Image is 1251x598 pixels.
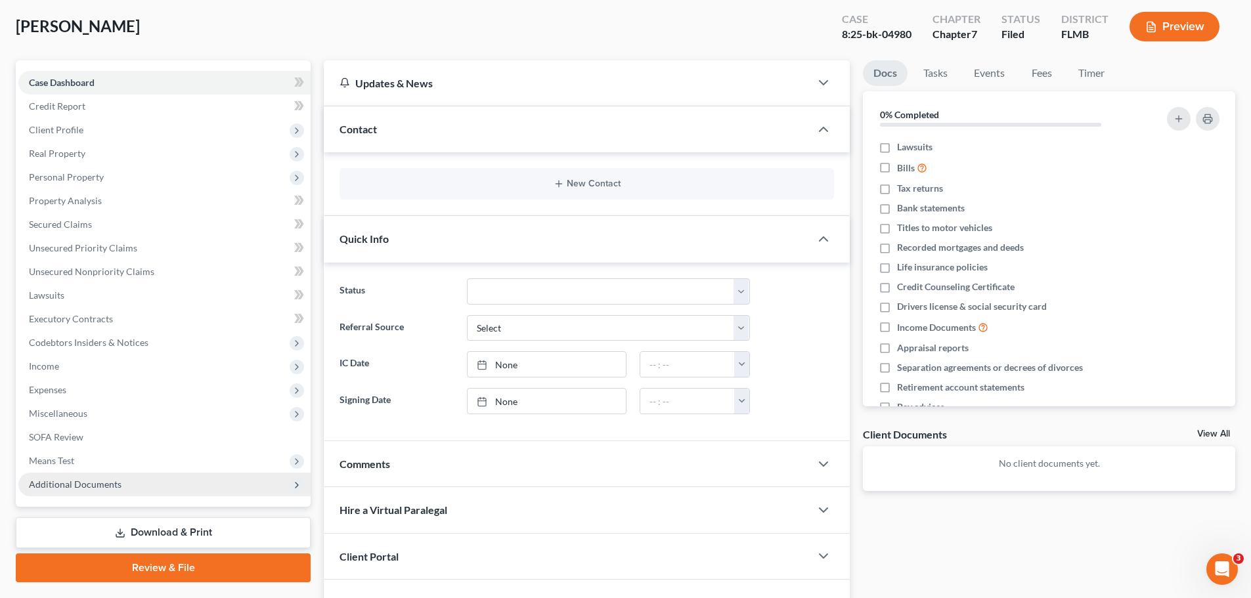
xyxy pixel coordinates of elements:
[1001,27,1040,42] div: Filed
[842,27,911,42] div: 8:25-bk-04980
[18,189,311,213] a: Property Analysis
[340,503,447,516] span: Hire a Virtual Paralegal
[933,27,980,42] div: Chapter
[468,352,626,377] a: None
[29,77,95,88] span: Case Dashboard
[333,388,460,414] label: Signing Date
[1233,553,1244,564] span: 3
[29,148,85,159] span: Real Property
[1061,12,1108,27] div: District
[16,517,311,548] a: Download & Print
[29,266,154,277] span: Unsecured Nonpriority Claims
[18,236,311,260] a: Unsecured Priority Claims
[897,341,969,354] span: Appraisal reports
[29,124,83,135] span: Client Profile
[863,427,947,441] div: Client Documents
[468,389,626,414] a: None
[18,425,311,449] a: SOFA Review
[1068,60,1115,86] a: Timer
[16,16,140,35] span: [PERSON_NAME]
[842,12,911,27] div: Case
[16,553,311,582] a: Review & File
[897,321,976,334] span: Income Documents
[29,195,102,206] span: Property Analysis
[897,221,992,234] span: Titles to motor vehicles
[1001,12,1040,27] div: Status
[29,431,83,442] span: SOFA Review
[897,280,1015,293] span: Credit Counseling Certificate
[971,28,977,40] span: 7
[18,260,311,284] a: Unsecured Nonpriority Claims
[897,140,933,154] span: Lawsuits
[18,284,311,307] a: Lawsuits
[1061,27,1108,42] div: FLMB
[1130,12,1219,41] button: Preview
[29,289,64,301] span: Lawsuits
[340,458,390,470] span: Comments
[340,550,399,563] span: Client Portal
[333,278,460,305] label: Status
[18,307,311,331] a: Executory Contracts
[18,213,311,236] a: Secured Claims
[897,361,1083,374] span: Separation agreements or decrees of divorces
[897,161,915,175] span: Bills
[897,381,1024,394] span: Retirement account statements
[29,313,113,324] span: Executory Contracts
[880,109,939,120] strong: 0% Completed
[18,71,311,95] a: Case Dashboard
[640,352,735,377] input: -- : --
[1206,553,1238,585] iframe: Intercom live chat
[29,360,59,372] span: Income
[29,100,85,112] span: Credit Report
[1021,60,1063,86] a: Fees
[897,261,988,274] span: Life insurance policies
[1197,429,1230,438] a: View All
[640,389,735,414] input: -- : --
[29,337,148,348] span: Codebtors Insiders & Notices
[29,384,66,395] span: Expenses
[933,12,980,27] div: Chapter
[897,202,965,215] span: Bank statements
[333,315,460,341] label: Referral Source
[340,76,795,90] div: Updates & News
[29,479,121,490] span: Additional Documents
[29,408,87,419] span: Miscellaneous
[29,455,74,466] span: Means Test
[350,179,823,189] button: New Contact
[340,123,377,135] span: Contact
[29,219,92,230] span: Secured Claims
[897,241,1024,254] span: Recorded mortgages and deeds
[29,171,104,182] span: Personal Property
[897,182,943,195] span: Tax returns
[333,351,460,377] label: IC Date
[963,60,1015,86] a: Events
[29,242,137,253] span: Unsecured Priority Claims
[897,300,1047,313] span: Drivers license & social security card
[913,60,958,86] a: Tasks
[863,60,908,86] a: Docs
[897,400,944,414] span: Pay advices
[18,95,311,118] a: Credit Report
[340,232,389,245] span: Quick Info
[873,457,1225,470] p: No client documents yet.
